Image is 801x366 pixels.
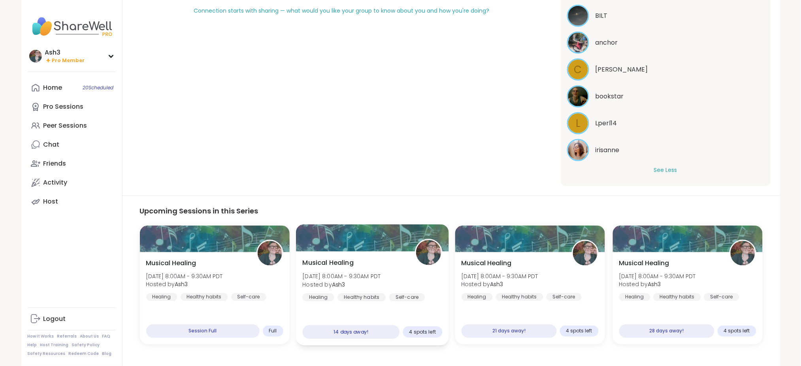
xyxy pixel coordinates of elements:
span: [DATE] 8:00AM - 9:30AM PDT [619,273,696,281]
div: Healthy habits [181,293,228,301]
div: 28 days away! [619,324,714,338]
div: Self-care [231,293,266,301]
a: FAQ [102,334,111,339]
div: Host [43,197,58,206]
div: Peer Sessions [43,121,87,130]
div: Healing [619,293,650,301]
span: Hosted by [302,281,381,289]
a: Safety Resources [28,351,66,357]
a: Host Training [40,342,69,348]
b: Ash3 [332,281,345,289]
a: BILTBILT [567,5,764,27]
span: 4 spots left [409,329,435,335]
img: bookstar [568,87,588,106]
div: Logout [43,315,66,323]
div: 21 days away! [462,324,557,338]
div: Healthy habits [654,293,701,301]
span: Musical Healing [146,258,196,268]
a: Redeem Code [69,351,99,357]
span: Hosted by [146,281,223,289]
span: 4 spots left [724,328,750,334]
span: irisanne [596,145,620,155]
div: Home [43,83,62,92]
span: anchor [596,38,618,47]
img: anchor [568,33,588,53]
span: C [574,62,582,77]
div: Healing [146,293,177,301]
a: Safety Policy [72,342,100,348]
img: Ash3 [258,241,282,266]
div: Healing [462,293,493,301]
a: Logout [28,309,116,328]
img: BILT [568,6,588,26]
img: ShareWell Nav Logo [28,13,116,40]
div: Self-care [389,293,425,301]
a: LLperl14 [567,112,764,134]
div: Ash3 [45,48,85,57]
span: Full [269,328,277,334]
a: Help [28,342,37,348]
span: [DATE] 8:00AM - 9:30AM PDT [462,273,538,281]
span: 20 Scheduled [83,85,114,91]
img: Ash3 [416,240,441,265]
img: irisanne [568,140,588,160]
span: Hosted by [619,281,696,289]
div: Pro Sessions [43,102,84,111]
span: 4 spots left [566,328,592,334]
div: Activity [43,178,68,187]
a: About Us [80,334,99,339]
span: Musical Healing [619,258,669,268]
span: [DATE] 8:00AM - 9:30AM PDT [146,273,223,281]
span: Connection starts with sharing — what would you like your group to know about you and how you're ... [194,7,489,15]
a: Friends [28,154,116,173]
a: How It Works [28,334,54,339]
b: Ash3 [648,281,661,289]
div: Healthy habits [496,293,543,301]
img: Ash3 [29,50,42,62]
img: Ash3 [731,241,755,266]
span: [DATE] 8:00AM - 9:30AM PDT [302,272,381,280]
a: Activity [28,173,116,192]
div: 14 days away! [302,325,400,339]
span: Musical Healing [302,258,354,268]
a: Referrals [57,334,77,339]
div: Healing [302,293,334,301]
span: L [576,116,580,131]
b: Ash3 [490,281,503,289]
a: C[PERSON_NAME] [567,58,764,81]
span: Cyndy [596,65,648,74]
div: Self-care [704,293,739,301]
span: Lperl14 [596,119,617,128]
h3: Upcoming Sessions in this Series [140,206,763,216]
a: Host [28,192,116,211]
a: Peer Sessions [28,116,116,135]
div: Healthy habits [337,293,386,301]
a: irisanneirisanne [567,139,764,161]
a: anchoranchor [567,32,764,54]
a: Chat [28,135,116,154]
div: Friends [43,159,66,168]
div: Chat [43,140,60,149]
span: BILT [596,11,608,21]
b: Ash3 [175,281,188,289]
button: See Less [654,166,677,174]
a: Pro Sessions [28,97,116,116]
a: Home20Scheduled [28,78,116,97]
span: Musical Healing [462,258,512,268]
a: Blog [102,351,112,357]
span: Hosted by [462,281,538,289]
a: bookstarbookstar [567,85,764,108]
span: bookstar [596,92,624,101]
div: Self-care [547,293,582,301]
div: Session Full [146,324,260,338]
img: Ash3 [573,241,597,266]
span: Pro Member [52,57,85,64]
